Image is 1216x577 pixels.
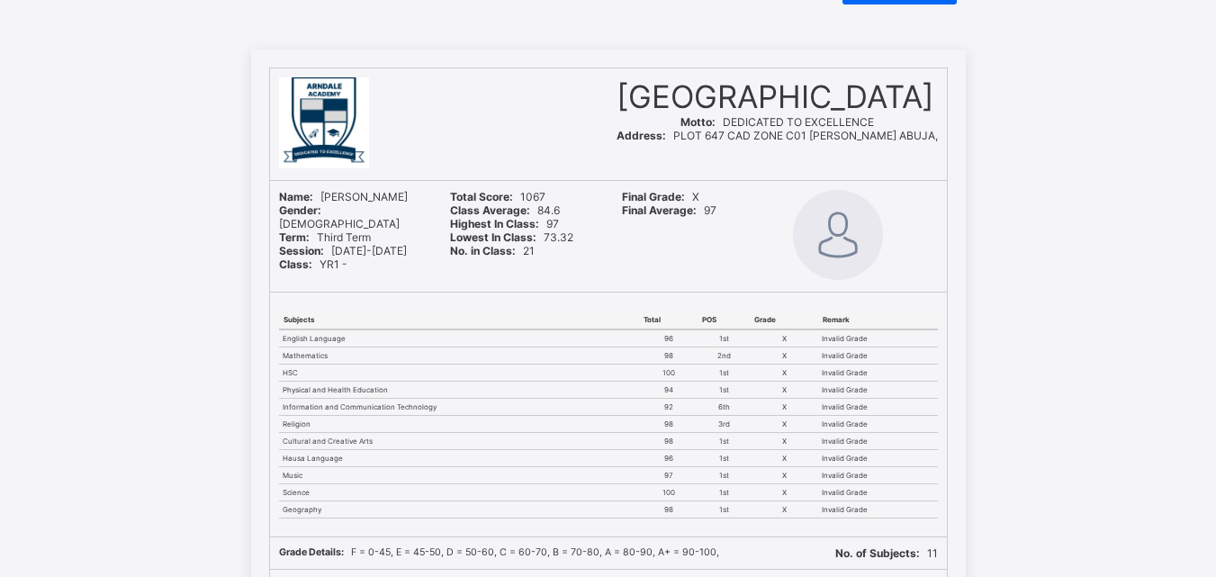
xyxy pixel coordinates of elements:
b: Term: [279,230,310,244]
td: 1st [698,329,750,347]
td: 98 [639,416,698,433]
td: Invalid Grade [818,467,937,484]
span: 11 [835,546,938,560]
th: Grade [750,311,818,329]
td: 98 [639,347,698,365]
td: X [750,450,818,467]
td: X [750,484,818,501]
td: Invalid Grade [818,416,937,433]
span: DEDICATED TO EXCELLENCE [680,115,874,129]
th: Total [639,311,698,329]
span: [DEMOGRAPHIC_DATA] [279,203,400,230]
span: [GEOGRAPHIC_DATA] [617,77,934,115]
td: 96 [639,450,698,467]
td: Cultural and Creative Arts [279,433,640,450]
span: 97 [622,203,716,217]
td: Information and Communication Technology [279,399,640,416]
td: Invalid Grade [818,433,937,450]
span: 84.6 [450,203,560,217]
span: YR1 - [279,257,347,271]
td: Invalid Grade [818,365,937,382]
b: No. in Class: [450,244,516,257]
td: 100 [639,484,698,501]
b: Address: [617,129,666,142]
td: 3rd [698,416,750,433]
span: 97 [450,217,559,230]
td: 1st [698,501,750,518]
td: Invalid Grade [818,382,937,399]
th: Remark [818,311,937,329]
td: X [750,365,818,382]
td: Invalid Grade [818,484,937,501]
td: X [750,399,818,416]
td: Mathematics [279,347,640,365]
b: Highest In Class: [450,217,539,230]
b: No. of Subjects: [835,546,920,560]
span: X [622,190,699,203]
b: Class: [279,257,312,271]
td: Physical and Health Education [279,382,640,399]
td: 1st [698,382,750,399]
td: Invalid Grade [818,347,937,365]
b: Total Score: [450,190,513,203]
b: Session: [279,244,324,257]
td: Invalid Grade [818,329,937,347]
td: 1st [698,365,750,382]
b: Class Average: [450,203,530,217]
b: Name: [279,190,313,203]
td: 98 [639,501,698,518]
b: Gender: [279,203,321,217]
th: Subjects [279,311,640,329]
td: Geography [279,501,640,518]
b: Motto: [680,115,716,129]
td: 1st [698,433,750,450]
td: Science [279,484,640,501]
span: PLOT 647 CAD ZONE C01 [PERSON_NAME] ABUJA, [617,129,938,142]
span: Third Term [279,230,371,244]
th: POS [698,311,750,329]
td: X [750,433,818,450]
td: 94 [639,382,698,399]
td: X [750,501,818,518]
span: 73.32 [450,230,573,244]
td: 98 [639,433,698,450]
span: F = 0-45, E = 45-50, D = 50-60, C = 60-70, B = 70-80, A = 80-90, A+ = 90-100, [279,546,719,558]
td: Music [279,467,640,484]
td: 2nd [698,347,750,365]
td: X [750,467,818,484]
td: 100 [639,365,698,382]
td: Invalid Grade [818,399,937,416]
td: 1st [698,450,750,467]
td: 6th [698,399,750,416]
td: 92 [639,399,698,416]
td: Religion [279,416,640,433]
span: 1067 [450,190,545,203]
b: Final Grade: [622,190,685,203]
td: 97 [639,467,698,484]
b: Final Average: [622,203,697,217]
td: X [750,416,818,433]
span: [DATE]-[DATE] [279,244,407,257]
td: 1st [698,467,750,484]
td: X [750,382,818,399]
td: 96 [639,329,698,347]
td: Hausa Language [279,450,640,467]
td: Invalid Grade [818,501,937,518]
td: English Language [279,329,640,347]
td: HSC [279,365,640,382]
td: X [750,347,818,365]
td: Invalid Grade [818,450,937,467]
td: 1st [698,484,750,501]
span: [PERSON_NAME] [279,190,408,203]
td: X [750,329,818,347]
b: Grade Details: [279,546,344,558]
span: 21 [450,244,535,257]
b: Lowest In Class: [450,230,536,244]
